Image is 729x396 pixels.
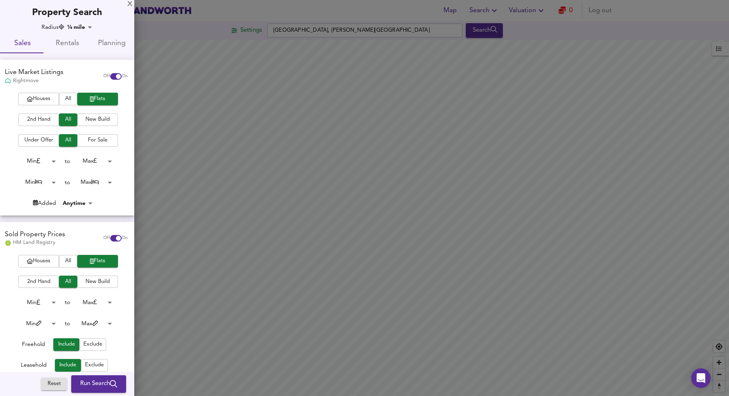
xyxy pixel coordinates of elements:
[81,136,114,145] span: For Sale
[80,379,117,389] span: Run Search
[50,37,85,50] span: Rentals
[18,276,59,288] button: 2nd Hand
[122,73,128,80] span: On
[65,298,70,307] div: to
[81,257,114,266] span: Flats
[70,318,115,330] div: Max
[33,199,56,207] div: Added
[55,359,81,372] button: Include
[77,93,118,105] button: Flats
[63,277,73,287] span: All
[14,176,59,189] div: Min
[691,368,711,388] div: Open Intercom Messenger
[103,235,110,242] span: Off
[63,136,73,145] span: All
[41,378,67,391] button: Reset
[103,73,110,80] span: Off
[5,37,40,50] span: Sales
[77,134,118,147] button: For Sale
[94,37,129,50] span: Planning
[22,340,45,351] div: Freehold
[18,255,59,268] button: Houses
[14,296,59,309] div: Min
[59,361,77,370] span: Include
[65,320,70,328] div: to
[45,380,63,389] span: Reset
[81,115,114,124] span: New Build
[77,255,118,268] button: Flats
[70,155,115,168] div: Max
[65,157,70,165] div: to
[65,23,95,31] div: ¼ mile
[5,230,65,239] div: Sold Property Prices
[77,113,118,126] button: New Build
[21,361,47,372] div: Leasehold
[57,340,75,349] span: Include
[22,94,55,104] span: Houses
[71,376,126,393] button: Run Search
[63,115,73,124] span: All
[63,94,73,104] span: All
[18,113,59,126] button: 2nd Hand
[22,115,55,124] span: 2nd Hand
[5,78,11,85] img: Rightmove
[81,277,114,287] span: New Build
[18,134,59,147] button: Under Offer
[122,235,128,242] span: On
[70,296,115,309] div: Max
[59,255,77,268] button: All
[18,93,59,105] button: Houses
[65,178,70,187] div: to
[81,359,108,372] button: Exclude
[127,2,133,7] div: X
[5,240,11,246] img: Land Registry
[59,276,77,288] button: All
[14,155,59,168] div: Min
[79,338,106,351] button: Exclude
[60,199,95,207] div: Anytime
[70,176,115,189] div: Max
[59,113,77,126] button: All
[22,136,55,145] span: Under Offer
[5,77,63,85] div: Rightmove
[77,276,118,288] button: New Build
[63,257,73,266] span: All
[59,134,77,147] button: All
[59,93,77,105] button: All
[5,68,63,77] div: Live Market Listings
[81,94,114,104] span: Flats
[14,318,59,330] div: Min
[5,239,65,246] div: HM Land Registry
[85,361,104,370] span: Exclude
[22,257,55,266] span: Houses
[22,277,55,287] span: 2nd Hand
[83,340,102,349] span: Exclude
[53,338,79,351] button: Include
[41,23,64,31] div: Radius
